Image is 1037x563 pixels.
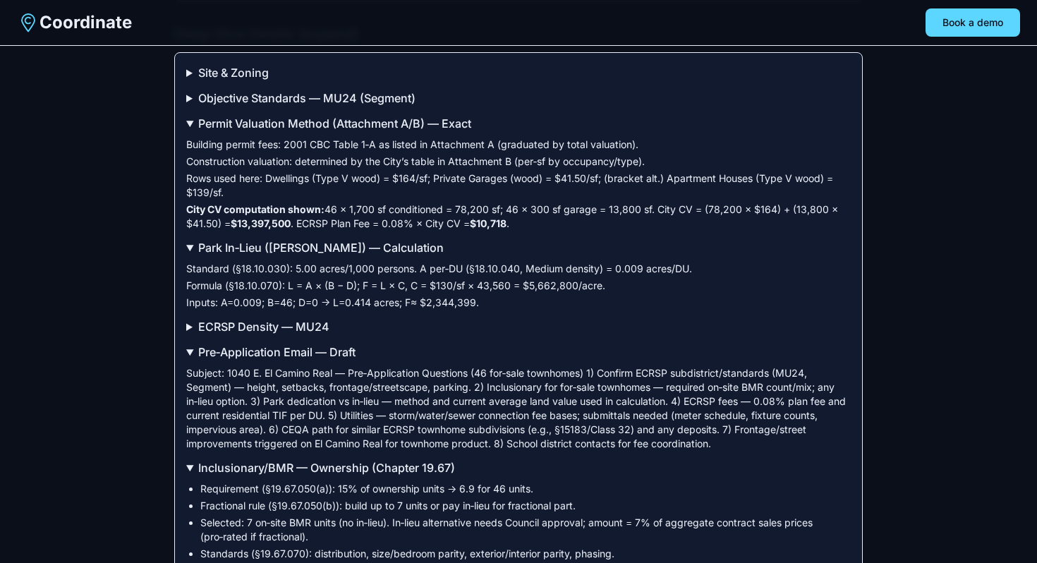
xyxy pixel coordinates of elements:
li: Requirement (§19.67.050(a)): 15% of ownership units → 6.9 for 46 units. [200,482,851,496]
summary: ECRSP Density — MU24 [186,318,851,335]
button: Book a demo [926,8,1020,37]
div: 46 × 1,700 sf conditioned = 78,200 sf; 46 × 300 sf garage = 13,800 sf. City CV = (78,200 × $164) ... [186,202,851,231]
span: Coordinate [40,11,132,34]
summary: Park In‑Lieu ([PERSON_NAME]) — Calculation [186,239,851,256]
summary: Pre‑Application Email — Draft [186,344,851,361]
li: Selected: 7 on‑site BMR units (no in‑lieu). In‑lieu alternative needs Council approval; amount = ... [200,516,851,544]
div: Standard (§18.10.030): 5.00 acres/1,000 persons. A per‑DU (§18.10.040, Medium density) = 0.009 ac... [186,262,851,276]
strong: $13,397,500 [231,217,291,229]
div: Building permit fees: 2001 CBC Table 1‑A as listed in Attachment A (graduated by total valuation). [186,138,851,152]
div: Construction valuation: determined by the City’s table in Attachment B (per‑sf by occupancy/type). [186,155,851,169]
div: Inputs: A=0.009; B=46; D=0 → L=0.414 acres; F≈ $2,344,399. [186,296,851,310]
li: Fractional rule (§19.67.050(b)): build up to 7 units or pay in‑lieu for fractional part. [200,499,851,513]
div: Formula (§18.10.070): L = A × (B − D); F = L × C, C = $130/sf × 43,560 = $5,662,800/acre. [186,279,851,293]
summary: Permit Valuation Method (Attachment A/B) — Exact [186,115,851,132]
img: Coordinate [17,11,40,34]
summary: Inclusionary/BMR — Ownership (Chapter 19.67) [186,459,851,476]
summary: Objective Standards — MU24 (Segment) [186,90,851,107]
div: Subject: 1040 E. El Camino Real — Pre‑Application Questions (46 for‑sale townhomes) 1) Confirm EC... [186,366,851,451]
strong: City CV computation shown: [186,203,325,215]
summary: Site & Zoning [186,64,851,81]
a: Coordinate [17,11,132,34]
strong: $10,718 [470,217,507,229]
div: Rows used here: Dwellings (Type V wood) = $164/sf; Private Garages (wood) = $41.50/sf; (bracket a... [186,171,851,200]
li: Standards (§19.67.070): distribution, size/bedroom parity, exterior/interior parity, phasing. [200,547,851,561]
